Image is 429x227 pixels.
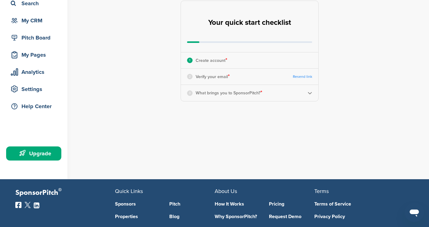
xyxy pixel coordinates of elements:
[6,99,61,113] a: Help Center
[9,101,61,112] div: Help Center
[169,214,215,219] a: Blog
[15,188,115,197] p: SponsorPitch
[196,56,227,64] p: Create account
[17,10,30,15] div: v 4.0.25
[269,214,314,219] a: Request Demo
[115,214,160,219] a: Properties
[115,202,160,206] a: Sponsors
[208,16,291,29] h2: Your quick start checklist
[187,74,193,79] div: 2
[9,66,61,78] div: Analytics
[61,36,66,40] img: tab_keywords_by_traffic_grey.svg
[9,49,61,60] div: My Pages
[187,58,193,63] div: 1
[187,90,193,96] div: 3
[314,214,405,219] a: Privacy Policy
[10,16,15,21] img: website_grey.svg
[17,36,21,40] img: tab_domain_overview_orange.svg
[169,202,215,206] a: Pitch
[9,84,61,95] div: Settings
[314,202,405,206] a: Terms of Service
[9,15,61,26] div: My CRM
[196,89,262,97] p: What brings you to SponsorPitch?
[215,214,260,219] a: Why SponsorPitch?
[25,202,31,208] img: Twitter
[15,202,21,208] img: Facebook
[215,188,237,195] span: About Us
[196,73,230,81] p: Verify your email
[215,202,260,206] a: How It Works
[6,31,61,45] a: Pitch Board
[6,65,61,79] a: Analytics
[269,202,314,206] a: Pricing
[23,36,55,40] div: Domain Overview
[404,202,424,222] iframe: Button to launch messaging window
[16,16,67,21] div: Domain: [DOMAIN_NAME]
[6,146,61,161] a: Upgrade
[6,13,61,28] a: My CRM
[58,186,62,194] span: ®
[314,188,329,195] span: Terms
[308,91,312,95] img: Checklist arrow 2
[6,82,61,96] a: Settings
[115,188,143,195] span: Quick Links
[6,48,61,62] a: My Pages
[9,148,61,159] div: Upgrade
[293,74,312,79] a: Resend link
[68,36,103,40] div: Keywords by Traffic
[9,32,61,43] div: Pitch Board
